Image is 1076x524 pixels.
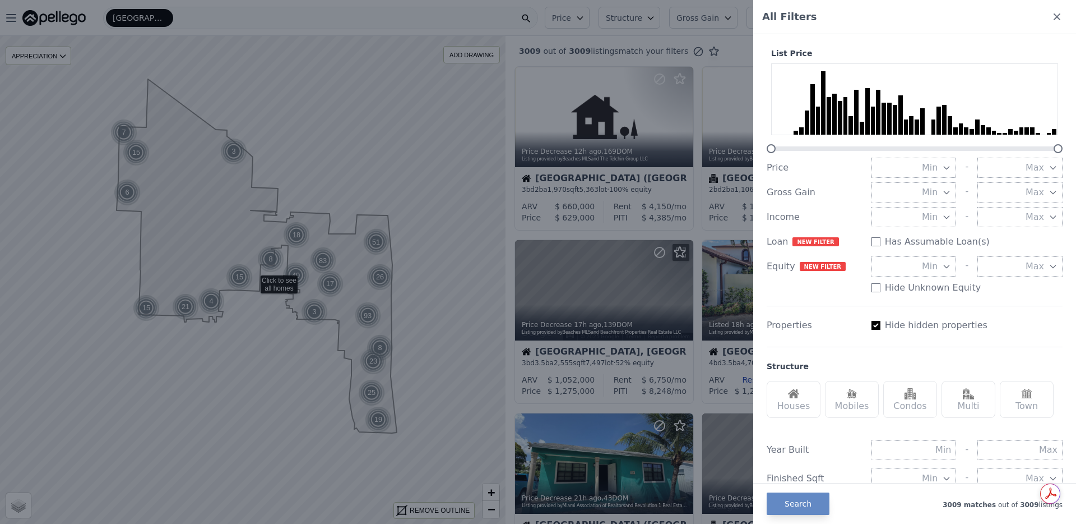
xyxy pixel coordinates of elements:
[943,501,996,509] span: 3009 matches
[965,256,968,277] div: -
[767,443,862,457] div: Year Built
[871,440,957,459] input: Min
[885,281,981,295] label: Hide Unknown Equity
[965,207,968,227] div: -
[767,493,829,515] button: Search
[965,158,968,178] div: -
[871,182,957,203] button: Min
[965,440,968,459] div: -
[922,186,938,199] span: Min
[965,182,968,203] div: -
[871,256,957,277] button: Min
[871,158,957,178] button: Min
[871,468,957,489] button: Min
[977,207,1063,227] button: Max
[977,158,1063,178] button: Max
[767,472,862,485] div: Finished Sqft
[977,256,1063,277] button: Max
[977,440,1063,459] input: Max
[767,161,862,174] div: Price
[885,319,987,332] label: Hide hidden properties
[963,388,974,399] img: Multi
[800,262,846,271] span: NEW FILTER
[767,235,862,249] div: Loan
[767,361,809,372] div: Structure
[846,388,857,399] img: Mobiles
[977,468,1063,489] button: Max
[1018,501,1039,509] span: 3009
[1026,210,1044,224] span: Max
[1026,260,1044,273] span: Max
[767,48,1063,59] div: List Price
[829,498,1063,509] div: out of listings
[788,388,799,399] img: Houses
[1021,388,1032,399] img: Town
[922,161,938,174] span: Min
[883,381,937,418] div: Condos
[965,468,968,489] div: -
[885,235,990,249] label: Has Assumable Loan(s)
[922,260,938,273] span: Min
[922,210,938,224] span: Min
[767,381,820,418] div: Houses
[792,237,838,246] span: NEW FILTER
[1026,472,1044,485] span: Max
[762,9,817,25] span: All Filters
[871,207,957,227] button: Min
[1026,186,1044,199] span: Max
[767,210,862,224] div: Income
[767,319,862,332] div: Properties
[767,186,862,199] div: Gross Gain
[1000,381,1054,418] div: Town
[825,381,879,418] div: Mobiles
[767,260,862,273] div: Equity
[977,182,1063,203] button: Max
[1026,161,1044,174] span: Max
[905,388,916,399] img: Condos
[941,381,995,418] div: Multi
[922,472,938,485] span: Min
